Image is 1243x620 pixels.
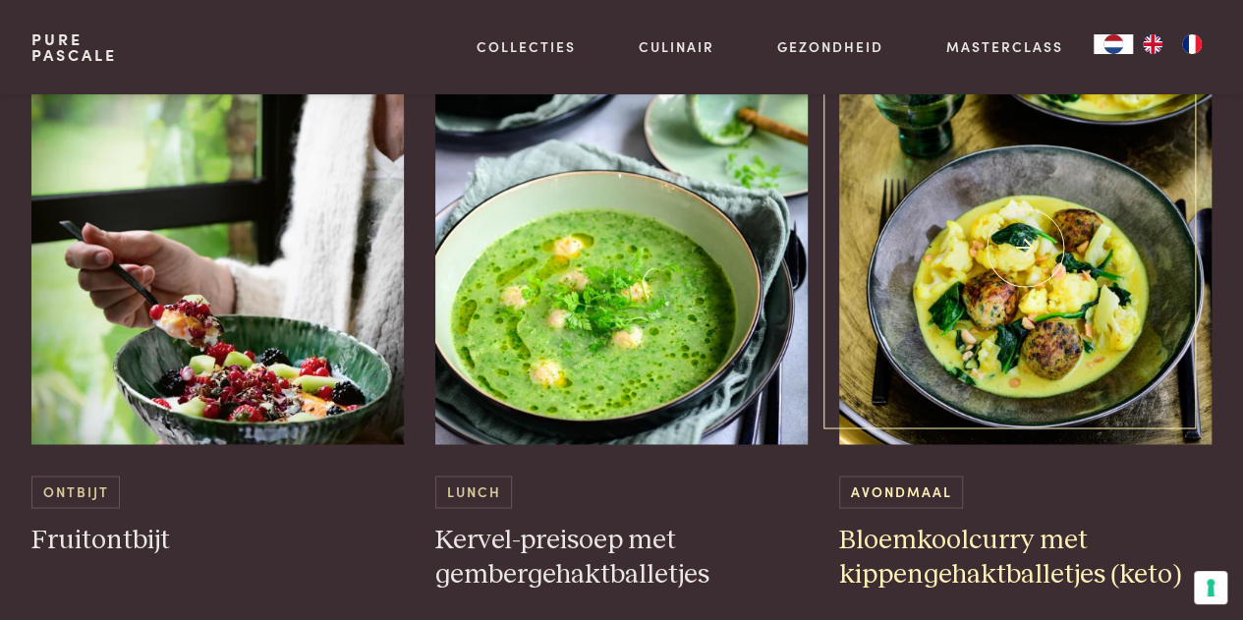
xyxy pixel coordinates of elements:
[31,51,404,444] img: Fruitontbijt
[839,476,963,508] span: Avondmaal
[1094,34,1212,54] aside: Language selected: Nederlands
[1194,571,1227,604] button: Uw voorkeuren voor toestemming voor trackingtechnologieën
[839,51,1212,592] a: Bloemkoolcurry met kippengehaktballetjes (keto) Avondmaal Bloemkoolcurry met kippengehaktballetje...
[435,476,512,508] span: Lunch
[1133,34,1172,54] a: EN
[1172,34,1212,54] a: FR
[435,524,808,592] h3: Kervel-preisoep met gembergehaktballetjes
[945,36,1062,57] a: Masterclass
[639,36,714,57] a: Culinair
[31,31,117,63] a: PurePascale
[31,524,404,558] h3: Fruitontbijt
[477,36,576,57] a: Collecties
[839,524,1212,592] h3: Bloemkoolcurry met kippengehaktballetjes (keto)
[777,36,883,57] a: Gezondheid
[1094,34,1133,54] div: Language
[1133,34,1212,54] ul: Language list
[839,51,1212,444] img: Bloemkoolcurry met kippengehaktballetjes (keto)
[1094,34,1133,54] a: NL
[435,51,808,592] a: Kervel-preisoep met gembergehaktballetjes Lunch Kervel-preisoep met gembergehaktballetjes
[31,51,404,558] a: Fruitontbijt Ontbijt Fruitontbijt
[435,51,808,444] img: Kervel-preisoep met gembergehaktballetjes
[31,476,120,508] span: Ontbijt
